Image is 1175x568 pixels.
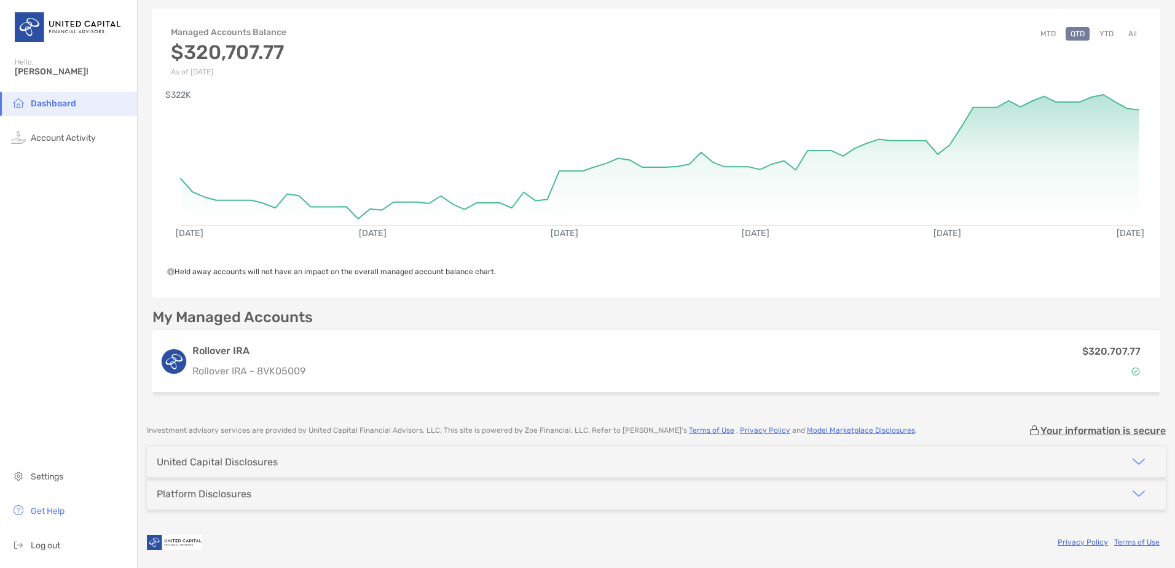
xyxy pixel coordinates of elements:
[551,228,578,239] text: [DATE]
[1131,367,1140,376] img: Account Status icon
[807,426,915,435] a: Model Marketplace Disclosures
[31,98,76,109] span: Dashboard
[31,133,96,143] span: Account Activity
[1114,538,1160,546] a: Terms of Use
[742,228,769,239] text: [DATE]
[152,310,313,325] p: My Managed Accounts
[157,488,251,500] div: Platform Disclosures
[31,471,63,482] span: Settings
[192,344,910,358] h3: Rollover IRA
[1117,228,1144,239] text: [DATE]
[31,540,60,551] span: Log out
[147,529,202,556] img: company logo
[740,426,790,435] a: Privacy Policy
[359,228,387,239] text: [DATE]
[1094,27,1118,41] button: YTD
[1066,27,1090,41] button: QTD
[192,363,910,379] p: Rollover IRA - 8VK05009
[1040,425,1166,436] p: Your information is secure
[165,90,191,100] text: $322K
[157,456,278,468] div: United Capital Disclosures
[933,228,961,239] text: [DATE]
[1035,27,1061,41] button: MTD
[1131,454,1146,469] img: icon arrow
[689,426,734,435] a: Terms of Use
[1131,486,1146,501] img: icon arrow
[11,503,26,518] img: get-help icon
[15,66,130,77] span: [PERSON_NAME]!
[171,68,286,76] p: As of [DATE]
[1123,27,1142,41] button: All
[176,228,203,239] text: [DATE]
[162,349,186,374] img: logo account
[167,267,496,276] span: Held away accounts will not have an impact on the overall managed account balance chart.
[171,27,286,37] h4: Managed Accounts Balance
[11,537,26,552] img: logout icon
[1082,344,1141,359] p: $320,707.77
[15,5,122,49] img: United Capital Logo
[147,426,917,435] p: Investment advisory services are provided by United Capital Financial Advisors, LLC . This site i...
[1058,538,1108,546] a: Privacy Policy
[11,130,26,144] img: activity icon
[31,506,65,516] span: Get Help
[11,95,26,110] img: household icon
[171,41,286,64] h3: $320,707.77
[11,468,26,483] img: settings icon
